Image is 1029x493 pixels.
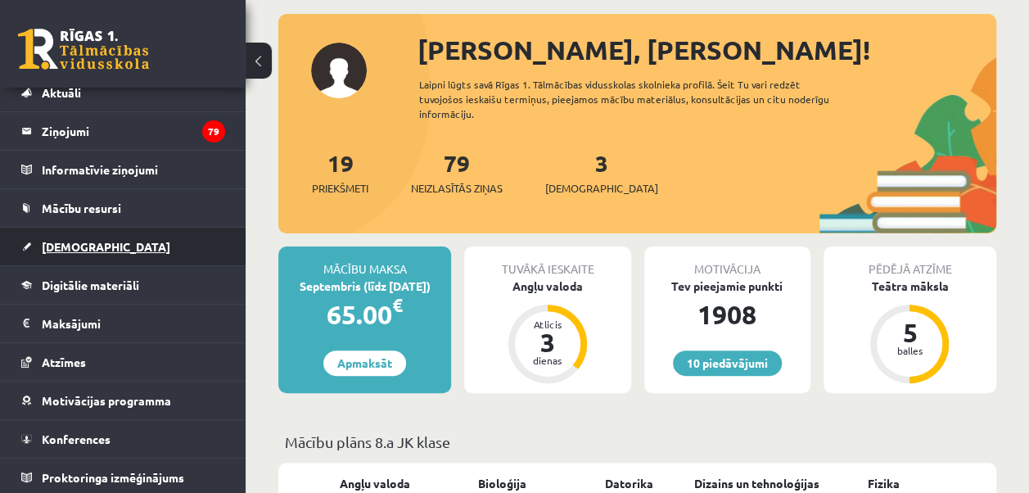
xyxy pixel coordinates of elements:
legend: Ziņojumi [42,112,225,150]
div: Motivācija [644,246,810,278]
a: Fizika [868,475,900,492]
span: Motivācijas programma [42,393,171,408]
a: 19Priekšmeti [312,148,368,197]
a: Dizains un tehnoloģijas [693,475,819,492]
span: Atzīmes [42,355,86,369]
a: Rīgas 1. Tālmācības vidusskola [18,29,149,70]
span: Proktoringa izmēģinājums [42,470,184,485]
a: Mācību resursi [21,189,225,227]
div: Pēdējā atzīme [824,246,996,278]
i: 79 [202,120,225,142]
span: Mācību resursi [42,201,121,215]
span: [DEMOGRAPHIC_DATA] [545,180,658,197]
a: Atzīmes [21,343,225,381]
div: dienas [523,355,572,365]
a: Ziņojumi79 [21,112,225,150]
div: balles [885,346,934,355]
div: 1908 [644,295,810,334]
div: Tuvākā ieskaite [464,246,630,278]
a: Datorika [605,475,653,492]
a: [DEMOGRAPHIC_DATA] [21,228,225,265]
legend: Informatīvie ziņojumi [42,151,225,188]
div: Septembris (līdz [DATE]) [278,278,451,295]
span: € [392,293,403,317]
a: Maksājumi [21,305,225,342]
div: Laipni lūgts savā Rīgas 1. Tālmācības vidusskolas skolnieka profilā. Šeit Tu vari redzēt tuvojošo... [419,77,850,121]
a: Apmaksāt [323,351,406,376]
a: Motivācijas programma [21,382,225,419]
span: Digitālie materiāli [42,278,139,292]
div: 3 [523,329,572,355]
div: Angļu valoda [464,278,630,295]
legend: Maksājumi [42,305,225,342]
a: Bioloģija [478,475,526,492]
a: Angļu valoda [340,475,410,492]
a: 79Neizlasītās ziņas [411,148,503,197]
div: Atlicis [523,319,572,329]
a: 10 piedāvājumi [673,351,782,376]
div: Teātra māksla [824,278,996,295]
a: Konferences [21,420,225,458]
a: Teātra māksla 5 balles [824,278,996,386]
div: 65.00 [278,295,451,334]
span: [DEMOGRAPHIC_DATA] [42,239,170,254]
div: Mācību maksa [278,246,451,278]
span: Priekšmeti [312,180,368,197]
div: 5 [885,319,934,346]
div: [PERSON_NAME], [PERSON_NAME]! [417,30,996,70]
a: Informatīvie ziņojumi [21,151,225,188]
div: Tev pieejamie punkti [644,278,810,295]
a: Digitālie materiāli [21,266,225,304]
a: 3[DEMOGRAPHIC_DATA] [545,148,658,197]
p: Mācību plāns 8.a JK klase [285,431,990,453]
span: Aktuāli [42,85,81,100]
a: Aktuāli [21,74,225,111]
a: Angļu valoda Atlicis 3 dienas [464,278,630,386]
span: Konferences [42,432,111,446]
span: Neizlasītās ziņas [411,180,503,197]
